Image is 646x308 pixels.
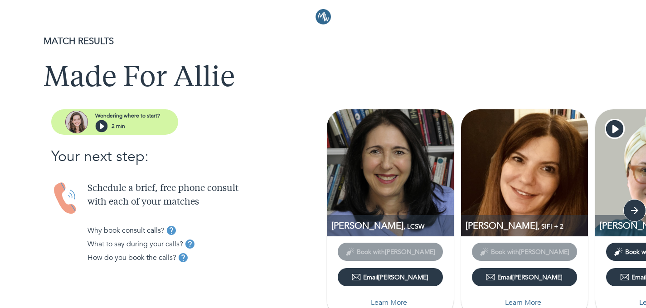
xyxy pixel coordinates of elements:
[461,109,588,236] img: Melissa Samuel profile
[51,109,178,135] button: assistantWondering where to start?2 min
[371,297,407,308] p: Learn More
[331,220,454,232] p: LCSW
[165,224,178,237] button: tooltip
[486,273,563,282] div: Email [PERSON_NAME]
[338,268,443,286] button: Email[PERSON_NAME]
[183,237,197,251] button: tooltip
[505,297,541,308] p: Learn More
[87,225,165,236] p: Why book consult calls?
[44,63,602,95] h1: Made For Allie
[51,146,323,167] p: Your next step:
[466,220,588,232] p: SIFI, LCSW, LCSW-R
[327,109,454,236] img: Lucy Prager profile
[176,251,190,264] button: tooltip
[403,222,424,231] span: , LCSW
[87,182,323,209] p: Schedule a brief, free phone consult with each of your matches
[95,112,160,120] p: Wondering where to start?
[472,268,577,286] button: Email[PERSON_NAME]
[472,247,577,256] span: This provider has not yet shared their calendar link. Please email the provider to schedule
[87,239,183,249] p: What to say during your calls?
[51,182,80,215] img: Handset
[87,252,176,263] p: How do you book the calls?
[65,111,88,133] img: assistant
[338,247,443,256] span: This provider has not yet shared their calendar link. Please email the provider to schedule
[538,222,563,231] span: , SIFI + 2
[112,122,125,130] p: 2 min
[316,9,331,24] img: Logo
[44,34,602,48] p: MATCH RESULTS
[352,273,428,282] div: Email [PERSON_NAME]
